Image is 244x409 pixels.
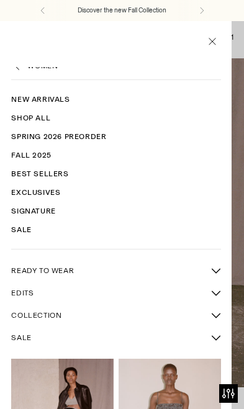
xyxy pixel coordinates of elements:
[11,282,204,303] a: EDITS
[204,282,227,304] button: More EDITS sub-items
[11,146,220,164] a: Fall 2025
[11,127,220,146] a: Spring 2026 Preorder
[11,327,204,348] a: SALE
[11,90,220,109] a: New Arrivals
[11,287,34,299] span: EDITS
[204,304,227,326] button: More COLLECTION sub-items
[11,265,74,276] span: READY TO WEAR
[11,183,220,202] a: Exclusives
[11,310,61,321] span: COLLECTION
[199,28,225,53] button: Close menu modal
[11,109,220,127] a: Shop All
[11,220,220,239] a: Sale
[11,305,204,326] a: COLLECTION
[11,260,204,281] a: READY TO WEAR
[11,164,220,183] a: Best Sellers
[204,326,227,349] button: More SALE sub-items
[11,332,31,343] span: SALE
[11,202,220,220] a: Signature
[204,259,227,282] button: More READY TO WEAR sub-items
